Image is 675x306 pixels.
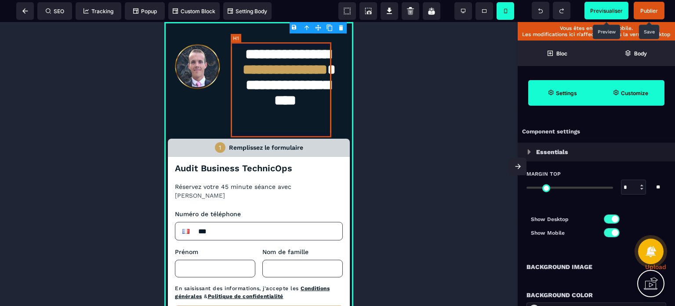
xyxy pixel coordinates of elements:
[522,31,671,37] p: Les modifications ici n’affecterons pas la version desktop
[11,149,178,165] p: En saisissant des informations, j'accepte les
[83,8,113,15] span: Tracking
[556,50,567,57] strong: Bloc
[65,8,139,17] p: Remplissez le formulaire
[228,8,267,15] span: Setting Body
[54,9,57,15] div: 1
[46,8,64,15] span: SEO
[11,113,34,120] span: Prénom
[11,47,176,65] p: Réservez votre 45 minute séance avec [PERSON_NAME]
[584,2,628,19] span: Preview
[359,2,377,20] span: Screenshot
[531,215,596,224] p: Show Desktop
[44,158,119,164] a: Politique de confidentialité
[596,80,664,106] span: Open Style Manager
[133,8,157,15] span: Popup
[338,2,356,20] span: View components
[634,50,647,57] strong: Body
[531,229,596,237] p: Show Mobile
[11,209,178,220] p: Sélectionnez une date et une heure
[590,7,623,14] span: Previsualiser
[40,158,44,164] span: &
[11,75,76,82] span: Numéro de téléphone
[640,7,658,14] span: Publier
[11,27,128,39] p: Audit Business TechnicOps
[596,41,675,66] span: Open Layer Manager
[556,90,577,96] strong: Settings
[173,8,215,15] span: Custom Block
[518,123,675,140] div: Component settings
[536,147,568,157] p: Essentials
[9,20,57,69] img: 8b362d96bec9e8e76015217cce0796a7_6795_67bdbd8446532_d11n7da8rpqbjy.png
[526,290,666,300] div: Background Color
[526,170,561,177] span: Margin Top
[518,41,596,66] span: Open Blocks
[522,25,671,31] p: Vous êtes en version mobile.
[528,80,596,106] span: Settings
[621,90,648,96] strong: Customize
[98,113,144,120] span: Nom de famille
[13,89,30,103] div: France: + 33
[526,262,592,272] p: Background Image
